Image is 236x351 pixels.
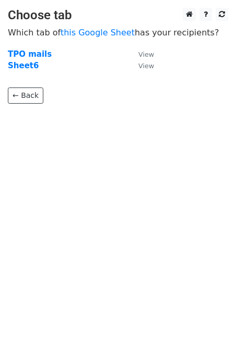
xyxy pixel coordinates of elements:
small: View [138,51,154,58]
a: View [128,49,154,59]
h3: Choose tab [8,8,228,23]
a: TPO mails [8,49,52,59]
a: Sheet6 [8,61,39,70]
a: ← Back [8,87,43,104]
a: View [128,61,154,70]
a: this Google Sheet [61,28,135,37]
small: View [138,62,154,70]
p: Which tab of has your recipients? [8,27,228,38]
